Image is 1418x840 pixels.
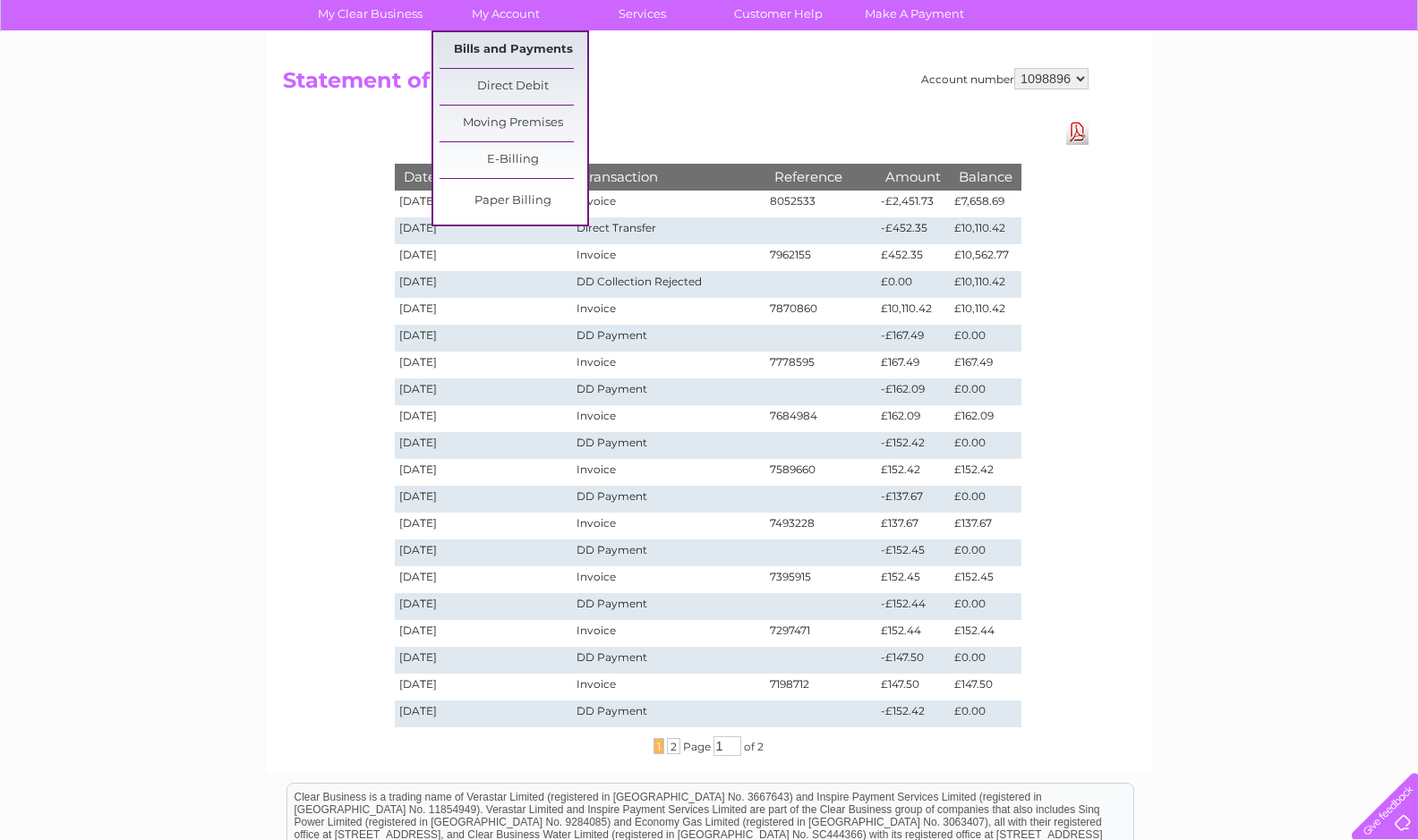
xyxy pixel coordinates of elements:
h2: Statement of Accounts [283,68,1089,102]
td: -£2,451.73 [876,191,950,217]
td: [DATE] [395,325,572,352]
td: Invoice [572,191,765,217]
td: [DATE] [395,432,572,459]
td: -£162.09 [876,378,950,405]
td: [DATE] [395,593,572,620]
td: -£152.45 [876,539,950,566]
td: Invoice [572,513,765,539]
div: Account number [921,68,1089,89]
td: -£452.35 [876,217,950,244]
td: DD Payment [572,486,765,513]
td: [DATE] [395,405,572,432]
td: -£137.67 [876,486,950,513]
td: 7962155 [765,244,876,271]
td: £152.42 [950,459,1021,486]
td: 7870860 [765,298,876,325]
a: Telecoms [1198,76,1251,89]
td: £0.00 [876,271,950,298]
td: £137.67 [876,513,950,539]
td: £137.67 [950,513,1021,539]
td: £167.49 [950,352,1021,378]
a: 0333 014 3131 [1081,9,1204,31]
td: £0.00 [950,432,1021,459]
td: £0.00 [950,593,1021,620]
div: Clear Business is a trading name of Verastar Limited (registered in [GEOGRAPHIC_DATA] No. 3667643... [287,10,1133,87]
td: [DATE] [395,459,572,486]
a: E-Billing [440,142,587,178]
td: £147.50 [876,674,950,700]
td: DD Payment [572,432,765,459]
span: 2 [667,738,680,754]
a: Blog [1262,76,1288,89]
a: Paper Billing [440,183,587,219]
td: [DATE] [395,539,572,566]
td: £0.00 [950,700,1021,727]
td: [DATE] [395,647,572,674]
a: Log out [1359,76,1401,89]
td: [DATE] [395,378,572,405]
span: of [744,740,755,753]
td: [DATE] [395,700,572,727]
td: 7778595 [765,352,876,378]
td: £0.00 [950,486,1021,513]
td: 7297471 [765,620,876,647]
td: DD Payment [572,647,765,674]
th: Balance [950,164,1021,190]
th: Amount [876,164,950,190]
a: Moving Premises [440,106,587,141]
td: DD Payment [572,539,765,566]
td: [DATE] [395,566,572,593]
td: Invoice [572,244,765,271]
td: £10,110.42 [950,298,1021,325]
td: Invoice [572,674,765,700]
img: logo.png [49,47,141,101]
td: £0.00 [950,647,1021,674]
td: DD Payment [572,325,765,352]
td: Invoice [572,298,765,325]
td: £167.49 [876,352,950,378]
td: -£147.50 [876,647,950,674]
td: £0.00 [950,325,1021,352]
td: 7589660 [765,459,876,486]
td: £10,110.42 [876,298,950,325]
td: Invoice [572,405,765,432]
td: £147.50 [950,674,1021,700]
td: Invoice [572,566,765,593]
td: £10,110.42 [950,271,1021,298]
td: £0.00 [950,378,1021,405]
span: 1 [653,738,664,754]
span: Page [683,740,711,753]
span: 2 [757,740,764,753]
td: [DATE] [395,271,572,298]
td: £152.44 [950,620,1021,647]
td: [DATE] [395,620,572,647]
a: Contact [1299,76,1343,89]
td: DD Collection Rejected [572,271,765,298]
td: £452.35 [876,244,950,271]
td: -£152.44 [876,593,950,620]
td: £10,562.77 [950,244,1021,271]
a: Direct Debit [440,69,587,105]
td: [DATE] [395,674,572,700]
td: [DATE] [395,513,572,539]
td: 7493228 [765,513,876,539]
td: Invoice [572,620,765,647]
td: DD Payment [572,700,765,727]
td: Direct Transfer [572,217,765,244]
td: [DATE] [395,244,572,271]
td: £152.45 [876,566,950,593]
td: [DATE] [395,191,572,217]
th: Reference [765,164,876,190]
td: £152.44 [876,620,950,647]
th: Transaction [572,164,765,190]
th: Date [395,164,572,190]
a: Water [1103,76,1137,89]
td: £152.45 [950,566,1021,593]
a: Bills and Payments [440,32,587,68]
td: -£167.49 [876,325,950,352]
td: DD Payment [572,378,765,405]
td: Invoice [572,459,765,486]
td: 7198712 [765,674,876,700]
td: -£152.42 [876,700,950,727]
